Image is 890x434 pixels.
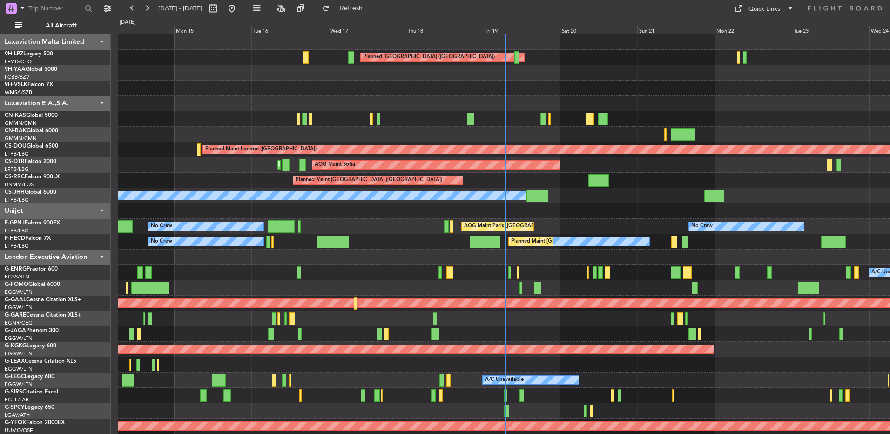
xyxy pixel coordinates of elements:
[5,159,56,164] a: CS-DTRFalcon 2000
[792,26,869,34] div: Tue 23
[5,427,33,434] a: UUMO/OSF
[5,343,56,349] a: G-KGKGLegacy 600
[296,173,442,187] div: Planned Maint [GEOGRAPHIC_DATA] ([GEOGRAPHIC_DATA])
[5,197,29,203] a: LFPB/LBG
[5,359,76,364] a: G-LEAXCessna Citation XLS
[5,190,56,195] a: CS-JHHGlobal 6000
[97,26,174,34] div: Sun 14
[151,235,172,249] div: No Crew
[315,158,355,172] div: AOG Maint Sofia
[5,128,27,134] span: CN-RAK
[5,67,26,72] span: 9H-YAA
[5,174,60,180] a: CS-RRCFalcon 900LX
[691,219,713,233] div: No Crew
[5,220,25,226] span: F-GPNJ
[5,181,34,188] a: DNMM/LOS
[5,128,58,134] a: CN-RAKGlobal 6000
[332,5,371,12] span: Refresh
[5,220,60,226] a: F-GPNJFalcon 900EX
[406,26,483,34] div: Thu 18
[158,4,202,13] span: [DATE] - [DATE]
[5,58,32,65] a: LFMD/CEQ
[5,236,51,241] a: F-HECDFalcon 7X
[5,420,26,426] span: G-YFOX
[5,297,81,303] a: G-GAALCessna Citation XLS+
[5,143,27,149] span: CS-DOU
[715,26,792,34] div: Mon 22
[5,359,25,364] span: G-LEAX
[24,22,98,29] span: All Aircraft
[251,26,329,34] div: Tue 16
[5,120,37,127] a: GMMN/CMN
[5,304,33,311] a: EGGW/LTN
[5,328,26,333] span: G-JAGA
[5,412,30,419] a: LGAV/ATH
[5,190,25,195] span: CS-JHH
[5,282,60,287] a: G-FOMOGlobal 6000
[5,82,53,88] a: 9H-VSLKFalcon 7X
[5,312,26,318] span: G-GARE
[464,219,562,233] div: AOG Maint Paris ([GEOGRAPHIC_DATA])
[483,26,560,34] div: Fri 19
[318,1,374,16] button: Refresh
[5,166,29,173] a: LFPB/LBG
[5,389,22,395] span: G-SIRS
[5,236,25,241] span: F-HECD
[5,289,33,296] a: EGGW/LTN
[5,51,23,57] span: 9H-LPZ
[5,113,26,118] span: CN-KAS
[730,1,799,16] button: Quick Links
[5,74,29,81] a: FCBB/BZV
[5,405,25,410] span: G-SPCY
[5,82,27,88] span: 9H-VSLK
[10,18,101,33] button: All Aircraft
[5,405,54,410] a: G-SPCYLegacy 650
[5,67,57,72] a: 9H-YAAGlobal 5000
[5,89,32,96] a: WMSA/SZB
[5,374,25,380] span: G-LEGC
[5,174,25,180] span: CS-RRC
[5,266,27,272] span: G-ENRG
[5,113,58,118] a: CN-KASGlobal 5000
[5,159,25,164] span: CS-DTR
[5,396,29,403] a: EGLF/FAB
[748,5,780,14] div: Quick Links
[5,335,33,342] a: EGGW/LTN
[511,235,658,249] div: Planned Maint [GEOGRAPHIC_DATA] ([GEOGRAPHIC_DATA])
[5,319,33,326] a: EGNR/CEG
[5,150,29,157] a: LFPB/LBG
[5,389,58,395] a: G-SIRSCitation Excel
[5,381,33,388] a: EGGW/LTN
[151,219,172,233] div: No Crew
[120,19,135,27] div: [DATE]
[485,373,524,387] div: A/C Unavailable
[5,350,33,357] a: EGGW/LTN
[5,366,33,373] a: EGGW/LTN
[5,420,65,426] a: G-YFOXFalcon 2000EX
[5,273,29,280] a: EGSS/STN
[174,26,251,34] div: Mon 15
[5,312,81,318] a: G-GARECessna Citation XLS+
[280,158,328,172] div: Planned Maint Sofia
[5,51,53,57] a: 9H-LPZLegacy 500
[560,26,637,34] div: Sat 20
[363,50,495,64] div: Planned [GEOGRAPHIC_DATA] ([GEOGRAPHIC_DATA])
[5,135,37,142] a: GMMN/CMN
[5,343,27,349] span: G-KGKG
[5,243,29,250] a: LFPB/LBG
[5,143,58,149] a: CS-DOUGlobal 6500
[329,26,406,34] div: Wed 17
[28,1,82,15] input: Trip Number
[5,266,58,272] a: G-ENRGPraetor 600
[5,297,26,303] span: G-GAAL
[205,142,317,156] div: Planned Maint London ([GEOGRAPHIC_DATA])
[5,328,59,333] a: G-JAGAPhenom 300
[5,282,28,287] span: G-FOMO
[5,227,29,234] a: LFPB/LBG
[5,374,54,380] a: G-LEGCLegacy 600
[637,26,715,34] div: Sun 21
